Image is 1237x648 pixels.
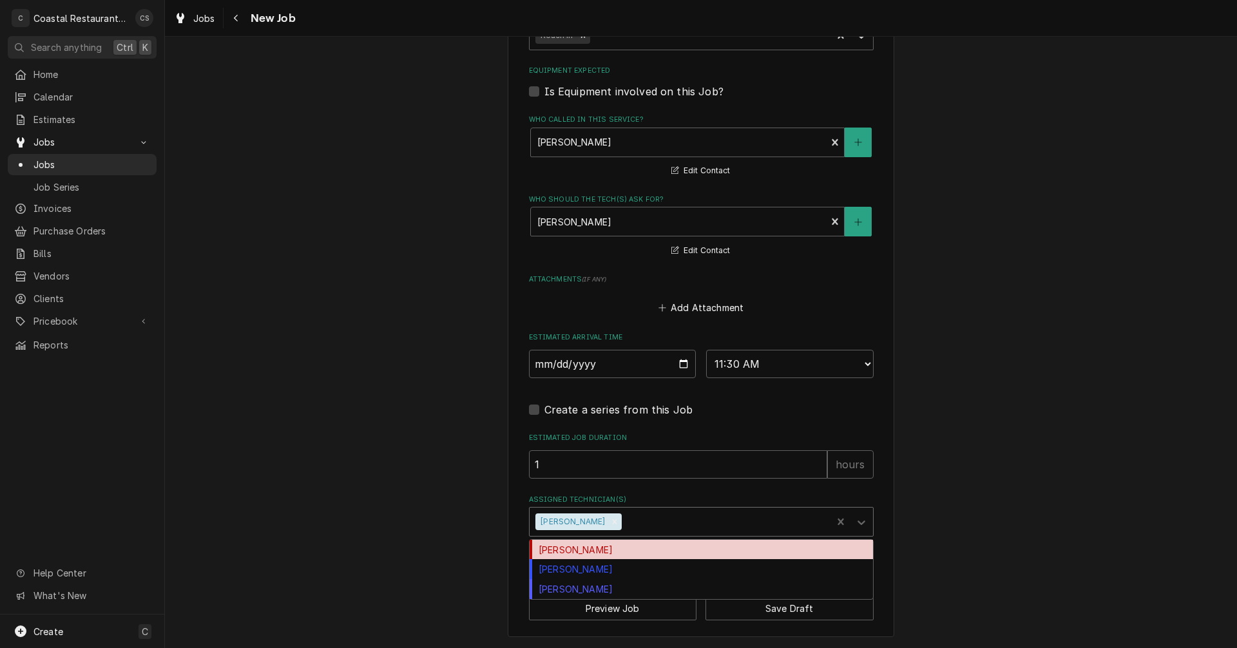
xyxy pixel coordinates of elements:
button: Preview Job [529,596,697,620]
a: Purchase Orders [8,220,157,242]
button: Create New Contact [845,128,872,157]
div: Estimated Job Duration [529,433,874,479]
span: Vendors [34,269,150,283]
a: Go to Pricebook [8,310,157,332]
span: What's New [34,589,149,602]
div: Equipment Expected [529,66,874,99]
a: Job Series [8,176,157,198]
div: Remove Phill Blush [608,513,622,530]
a: Go to Jobs [8,131,157,153]
label: Who should the tech(s) ask for? [529,195,874,205]
span: Jobs [193,12,215,25]
label: Estimated Arrival Time [529,332,874,343]
label: Is Equipment involved on this Job? [544,84,724,99]
div: [PERSON_NAME] [530,579,873,599]
button: Edit Contact [669,163,732,179]
svg: Create New Contact [854,218,862,227]
div: Who called in this service? [529,115,874,178]
button: Save Draft [705,596,874,620]
span: Pricebook [34,314,131,328]
button: Create New Contact [845,207,872,236]
div: hours [827,450,874,479]
span: Job Series [34,180,150,194]
a: Jobs [8,154,157,175]
a: Go to Help Center [8,562,157,584]
button: Add Attachment [656,298,746,316]
span: ( if any ) [582,276,606,283]
div: C [12,9,30,27]
label: Attachments [529,274,874,285]
label: Estimated Job Duration [529,433,874,443]
div: Attachments [529,274,874,317]
a: Reports [8,334,157,356]
div: Estimated Arrival Time [529,332,874,378]
div: Coastal Restaurant Repair [34,12,128,25]
div: Chris Sockriter's Avatar [135,9,153,27]
button: Navigate back [226,8,247,28]
a: Home [8,64,157,85]
div: [PERSON_NAME] [535,513,608,530]
span: Jobs [34,135,131,149]
a: Estimates [8,109,157,130]
div: [PERSON_NAME] [530,540,873,560]
a: Clients [8,288,157,309]
div: Button Group Row [529,587,874,620]
span: Estimates [34,113,150,126]
label: Equipment Expected [529,66,874,76]
div: Assigned Technician(s) [529,495,874,537]
span: Home [34,68,150,81]
div: CS [135,9,153,27]
div: [PERSON_NAME] [530,559,873,579]
span: Help Center [34,566,149,580]
span: K [142,41,148,54]
span: Clients [34,292,150,305]
a: Vendors [8,265,157,287]
span: Create [34,626,63,637]
span: Jobs [34,158,150,171]
div: Who should the tech(s) ask for? [529,195,874,258]
label: Assigned Technician(s) [529,495,874,505]
input: Date [529,350,696,378]
span: New Job [247,10,296,27]
a: Jobs [169,8,220,29]
a: Go to What's New [8,585,157,606]
label: Create a series from this Job [544,402,693,417]
span: Calendar [34,90,150,104]
span: Reports [34,338,150,352]
a: Bills [8,243,157,264]
a: Calendar [8,86,157,108]
span: Invoices [34,202,150,215]
label: Who called in this service? [529,115,874,125]
span: Ctrl [117,41,133,54]
span: Search anything [31,41,102,54]
button: Edit Contact [669,243,732,259]
a: Invoices [8,198,157,219]
span: C [142,625,148,638]
span: Bills [34,247,150,260]
select: Time Select [706,350,874,378]
button: Search anythingCtrlK [8,36,157,59]
span: Purchase Orders [34,224,150,238]
svg: Create New Contact [854,138,862,147]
